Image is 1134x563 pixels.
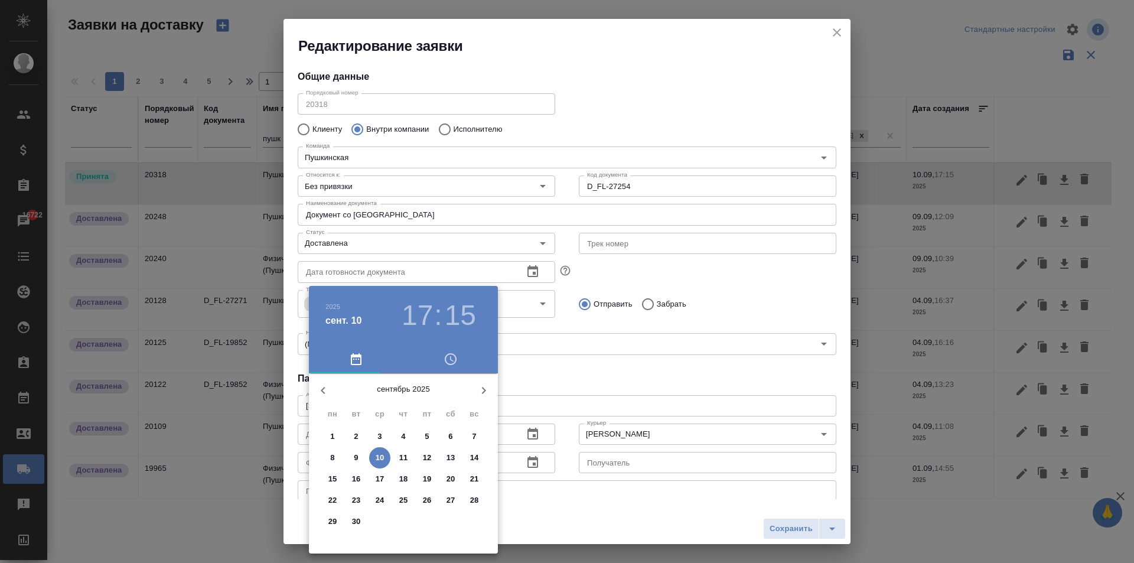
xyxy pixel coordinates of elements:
p: 11 [399,452,408,464]
button: 15 [445,299,476,332]
p: 20 [447,473,455,485]
button: 3 [369,426,390,447]
button: 23 [346,490,367,511]
button: 22 [322,490,343,511]
p: 19 [423,473,432,485]
button: 20 [440,468,461,490]
button: 1 [322,426,343,447]
p: 17 [376,473,384,485]
button: 5 [416,426,438,447]
p: 6 [448,431,452,442]
span: пт [416,408,438,420]
button: сент. 10 [325,314,362,328]
button: 21 [464,468,485,490]
p: 9 [354,452,358,464]
button: 11 [393,447,414,468]
button: 16 [346,468,367,490]
span: вс [464,408,485,420]
p: 23 [352,494,361,506]
button: 18 [393,468,414,490]
button: 29 [322,511,343,532]
button: 6 [440,426,461,447]
p: 8 [330,452,334,464]
p: 10 [376,452,384,464]
p: 3 [377,431,382,442]
button: 25 [393,490,414,511]
button: 2025 [325,303,340,310]
button: 28 [464,490,485,511]
p: 24 [376,494,384,506]
p: 13 [447,452,455,464]
button: 17 [369,468,390,490]
p: 2 [354,431,358,442]
button: 26 [416,490,438,511]
button: 8 [322,447,343,468]
button: 13 [440,447,461,468]
button: 30 [346,511,367,532]
p: 14 [470,452,479,464]
button: 24 [369,490,390,511]
p: 29 [328,516,337,528]
p: 5 [425,431,429,442]
span: ср [369,408,390,420]
p: 12 [423,452,432,464]
p: 18 [399,473,408,485]
button: 14 [464,447,485,468]
button: 12 [416,447,438,468]
p: 25 [399,494,408,506]
h3: : [434,299,442,332]
p: 21 [470,473,479,485]
button: 2 [346,426,367,447]
p: 26 [423,494,432,506]
button: 7 [464,426,485,447]
p: 30 [352,516,361,528]
button: 15 [322,468,343,490]
button: 9 [346,447,367,468]
p: 27 [447,494,455,506]
p: 4 [401,431,405,442]
button: 17 [402,299,433,332]
p: 16 [352,473,361,485]
button: 19 [416,468,438,490]
button: 4 [393,426,414,447]
p: 1 [330,431,334,442]
span: сб [440,408,461,420]
p: 7 [472,431,476,442]
span: вт [346,408,367,420]
p: 22 [328,494,337,506]
button: 10 [369,447,390,468]
button: 27 [440,490,461,511]
span: чт [393,408,414,420]
p: 15 [328,473,337,485]
p: сентябрь 2025 [337,383,470,395]
p: 28 [470,494,479,506]
span: пн [322,408,343,420]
